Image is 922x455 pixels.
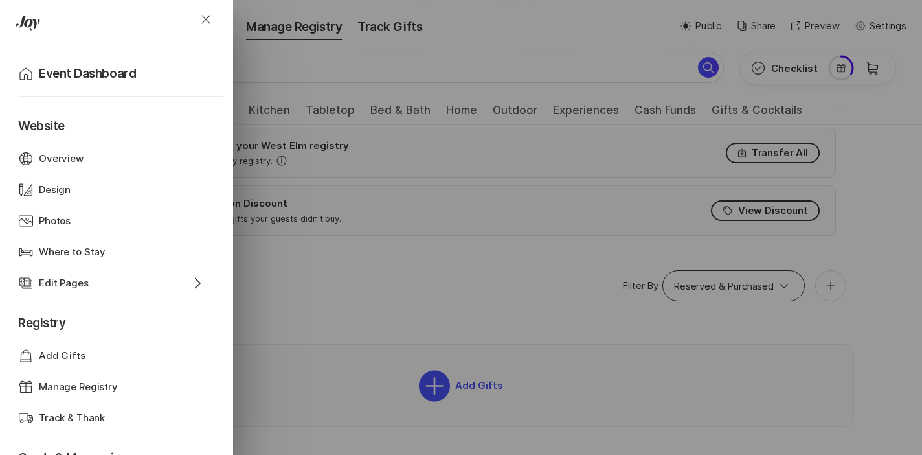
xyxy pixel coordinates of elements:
[18,57,223,91] a: Event Dashboard
[18,371,210,402] a: Manage Registry
[39,276,89,291] p: Edit Pages
[18,237,210,268] a: Where to Stay
[39,152,84,167] p: Overview
[18,102,210,143] p: Website
[39,183,71,198] p: Design
[18,174,210,205] a: Design
[39,349,85,364] p: Add Gifts
[39,411,105,426] p: Track & Thank
[39,380,118,395] p: Manage Registry
[18,340,210,371] a: Add Gifts
[183,4,229,35] button: Close
[39,214,71,229] p: Photos
[18,402,210,434] a: Track & Thank
[18,299,210,340] p: Registry
[18,143,210,174] a: Overview
[18,205,210,237] a: Photos
[39,65,136,83] p: Event Dashboard
[39,245,106,260] p: Where to Stay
